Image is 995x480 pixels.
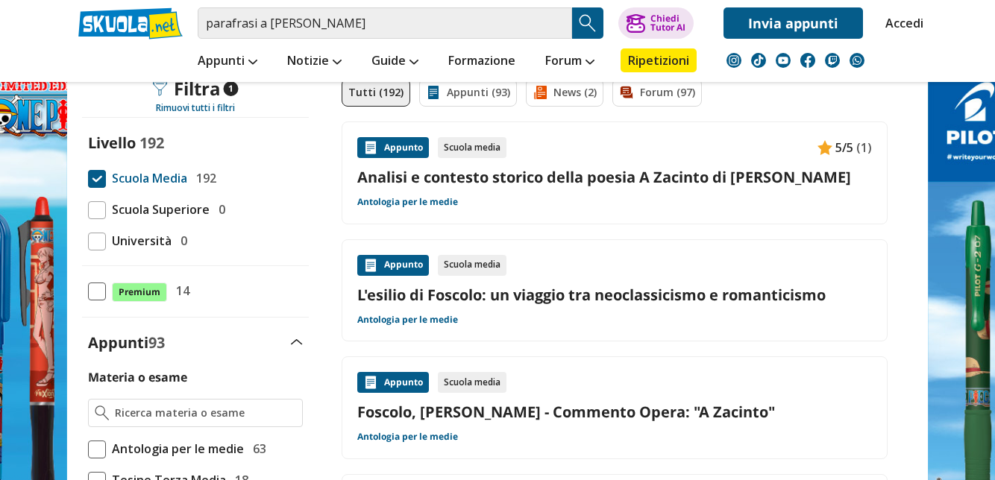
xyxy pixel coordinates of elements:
img: WhatsApp [850,53,864,68]
a: Ripetizioni [621,48,697,72]
img: Appunti filtro contenuto [426,85,441,100]
img: facebook [800,53,815,68]
label: Materia o esame [88,369,187,385]
a: Formazione [445,48,519,75]
span: Antologia per le medie [106,439,244,458]
a: Antologia per le medie [357,431,458,443]
a: News (2) [526,78,603,107]
span: Università [106,231,172,250]
a: Accedi [885,7,917,39]
img: Cerca appunti, riassunti o versioni [577,12,599,34]
span: (1) [856,138,872,157]
input: Cerca appunti, riassunti o versioni [198,7,572,39]
a: Appunti [194,48,261,75]
img: Appunti contenuto [363,375,378,390]
a: Antologia per le medie [357,314,458,326]
div: Chiedi Tutor AI [650,14,685,32]
a: Invia appunti [724,7,863,39]
a: Tutti (192) [342,78,410,107]
img: Appunti contenuto [817,140,832,155]
div: Appunto [357,255,429,276]
span: 0 [175,231,187,250]
span: 93 [148,332,165,353]
img: Apri e chiudi sezione [291,339,303,345]
img: Forum filtro contenuto [619,85,634,100]
a: Guide [368,48,422,75]
img: youtube [776,53,791,68]
span: 63 [247,439,266,458]
div: Scuola media [438,255,506,276]
a: Antologia per le medie [357,196,458,208]
span: Scuola Superiore [106,200,210,219]
div: Scuola media [438,372,506,393]
div: Appunto [357,137,429,158]
a: Analisi e contesto storico della poesia A Zacinto di [PERSON_NAME] [357,167,872,187]
button: Search Button [572,7,603,39]
span: 192 [139,133,164,153]
img: Appunti contenuto [363,258,378,273]
img: twitch [825,53,840,68]
img: Ricerca materia o esame [95,405,109,420]
input: Ricerca materia o esame [115,405,296,420]
label: Appunti [88,332,165,353]
div: Filtra [153,78,239,99]
span: 1 [224,81,239,96]
span: Scuola Media [106,168,187,188]
span: 14 [170,281,189,300]
a: Forum (97) [612,78,702,107]
label: Livello [88,133,136,153]
img: tiktok [751,53,766,68]
div: Scuola media [438,137,506,158]
a: Notizie [283,48,345,75]
img: instagram [726,53,741,68]
span: 0 [213,200,225,219]
img: News filtro contenuto [533,85,547,100]
button: ChiediTutor AI [618,7,694,39]
div: Rimuovi tutti i filtri [82,102,309,114]
img: Filtra filtri mobile [153,81,168,96]
div: Appunto [357,372,429,393]
a: Appunti (93) [419,78,517,107]
span: Premium [112,282,167,302]
a: Foscolo, [PERSON_NAME] - Commento Opera: "A Zacinto" [357,402,872,422]
img: Appunti contenuto [363,140,378,155]
a: L'esilio di Foscolo: un viaggio tra neoclassicismo e romanticismo [357,285,872,305]
span: 5/5 [835,138,853,157]
a: Forum [542,48,598,75]
span: 192 [190,168,216,188]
